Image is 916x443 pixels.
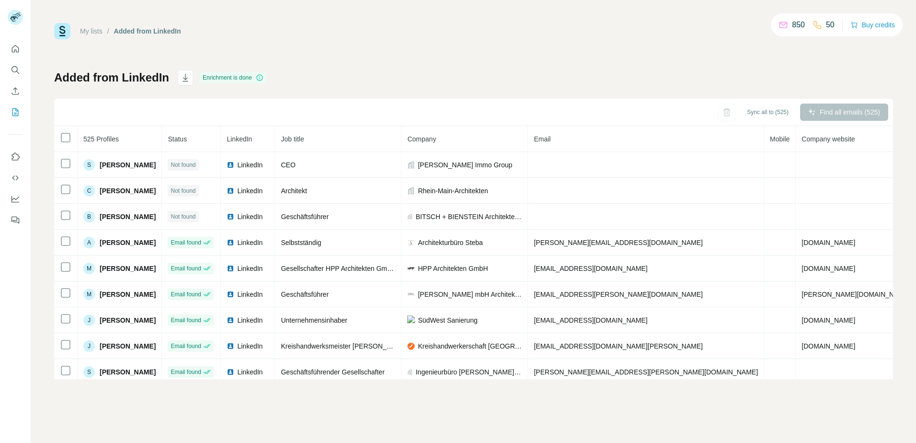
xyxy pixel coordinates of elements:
img: LinkedIn logo [227,239,234,246]
div: Added from LinkedIn [114,26,181,36]
img: LinkedIn logo [227,265,234,272]
span: Email found [171,368,201,376]
span: [PERSON_NAME] [100,264,156,273]
span: Geschäftsführender Gesellschafter [281,368,384,376]
button: Sync all to (525) [740,105,795,119]
div: M [83,263,95,274]
div: M [83,289,95,300]
span: [PERSON_NAME] [100,290,156,299]
span: CEO [281,161,295,169]
span: Ingenieurbüro [PERSON_NAME] und Partner mbB [416,367,522,377]
span: LinkedIn [237,264,263,273]
img: LinkedIn logo [227,187,234,195]
span: Gesellschafter HPP Architekten GmbH [281,265,395,272]
span: 525 Profiles [83,135,119,143]
span: Kreishandwerkerschaft [GEOGRAPHIC_DATA]-[GEOGRAPHIC_DATA] [418,341,522,351]
span: Rhein-Main-Architekten [418,186,488,196]
img: LinkedIn logo [227,368,234,376]
span: [PERSON_NAME][DOMAIN_NAME] [801,291,910,298]
li: / [107,26,109,36]
img: company-logo [407,265,415,272]
span: [PERSON_NAME][EMAIL_ADDRESS][PERSON_NAME][DOMAIN_NAME] [534,368,758,376]
span: [DOMAIN_NAME] [801,239,855,246]
span: [PERSON_NAME] [100,315,156,325]
span: LinkedIn [237,160,263,170]
span: Sync all to (525) [747,108,789,117]
div: C [83,185,95,197]
img: company-logo [407,291,415,298]
img: LinkedIn logo [227,161,234,169]
span: Kreishandwerksmeister [PERSON_NAME] [281,342,408,350]
span: [DOMAIN_NAME] [801,342,855,350]
span: LinkedIn [237,290,263,299]
span: [PERSON_NAME][EMAIL_ADDRESS][DOMAIN_NAME] [534,239,702,246]
span: Unternehmensinhaber [281,316,347,324]
button: My lists [8,104,23,121]
span: [EMAIL_ADDRESS][DOMAIN_NAME] [534,265,647,272]
a: My lists [80,27,103,35]
span: [PERSON_NAME] [100,160,156,170]
span: LinkedIn [237,212,263,221]
span: Status [168,135,187,143]
span: SüdWest Sanierung [418,315,477,325]
span: Not found [171,187,195,195]
span: Email found [171,290,201,299]
div: Enrichment is done [200,72,266,83]
span: Architekt [281,187,307,195]
span: [PERSON_NAME] [100,238,156,247]
span: Company [407,135,436,143]
span: LinkedIn [237,238,263,247]
span: Architekturbüro Steba [418,238,482,247]
span: BITSCH + BIENSTEIN Architekten BDA PartGmbB [416,212,522,221]
span: Geschäftsführer [281,213,329,221]
img: company-logo [407,342,415,350]
img: company-logo [407,239,415,246]
span: Email found [171,264,201,273]
span: Email found [171,238,201,247]
span: [DOMAIN_NAME] [801,316,855,324]
button: Buy credits [850,18,895,32]
span: Not found [171,212,195,221]
span: LinkedIn [237,367,263,377]
span: [PERSON_NAME] Immo Group [418,160,512,170]
span: [EMAIL_ADDRESS][PERSON_NAME][DOMAIN_NAME] [534,291,702,298]
span: [EMAIL_ADDRESS][DOMAIN_NAME][PERSON_NAME] [534,342,702,350]
p: 850 [792,19,805,31]
span: Company website [801,135,855,143]
p: 50 [826,19,835,31]
span: Email found [171,342,201,350]
span: [PERSON_NAME] [100,212,156,221]
span: Email found [171,316,201,325]
button: Use Surfe on LinkedIn [8,148,23,165]
div: B [83,211,95,222]
span: HPP Architekten GmbH [418,264,488,273]
span: Job title [281,135,304,143]
button: Feedback [8,211,23,229]
img: LinkedIn logo [227,213,234,221]
span: Not found [171,161,195,169]
span: [PERSON_NAME] [100,367,156,377]
div: A [83,237,95,248]
span: Geschäftsführer [281,291,329,298]
img: LinkedIn logo [227,316,234,324]
span: Mobile [770,135,790,143]
span: LinkedIn [237,186,263,196]
img: LinkedIn logo [227,342,234,350]
span: [PERSON_NAME] [100,186,156,196]
span: LinkedIn [237,315,263,325]
div: J [83,315,95,326]
img: company-logo [407,315,415,325]
span: [PERSON_NAME] [100,341,156,351]
button: Enrich CSV [8,82,23,100]
img: Surfe Logo [54,23,70,39]
span: [EMAIL_ADDRESS][DOMAIN_NAME] [534,316,647,324]
span: [DOMAIN_NAME] [801,265,855,272]
span: Selbstständig [281,239,321,246]
div: S [83,366,95,378]
div: S [83,159,95,171]
span: LinkedIn [237,341,263,351]
button: Use Surfe API [8,169,23,187]
button: Dashboard [8,190,23,208]
span: [PERSON_NAME] mbH Architekten+ Ingenieure [418,290,522,299]
h1: Added from LinkedIn [54,70,169,85]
